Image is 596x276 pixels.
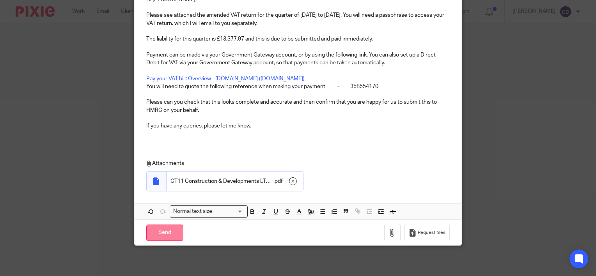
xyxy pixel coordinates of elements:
input: Search for option [215,207,243,216]
p: Please can you check that this looks complete and accurate and then confirm that you are happy fo... [146,98,450,114]
span: CT11 Construction & Developments LTD - VAT Return [DATE] [170,177,273,185]
span: Request files [418,230,445,236]
p: If you have any queries, please let me know. [146,122,450,130]
p: Attachments [146,159,446,167]
p: Please see attached the amended VAT return for the quarter of [DATE] to [DATE]. You will need a p... [146,11,450,27]
span: Normal text size [172,207,214,216]
div: . [167,172,303,191]
button: Request files [404,224,450,241]
p: The liability for this quarter is £13,377.97 and this is due to be submitted and paid immediately. [146,35,450,43]
p: You will need to quote the following reference when making your payment - 358554170 [146,83,450,90]
input: Send [146,225,183,241]
a: Pay your VAT bill: Overview - [DOMAIN_NAME] ([DOMAIN_NAME]) [146,76,305,81]
p: Payment can be made via your Government Gateway account, or by using the following link. You can ... [146,51,450,67]
div: Search for option [170,205,248,218]
span: pdf [275,177,283,185]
